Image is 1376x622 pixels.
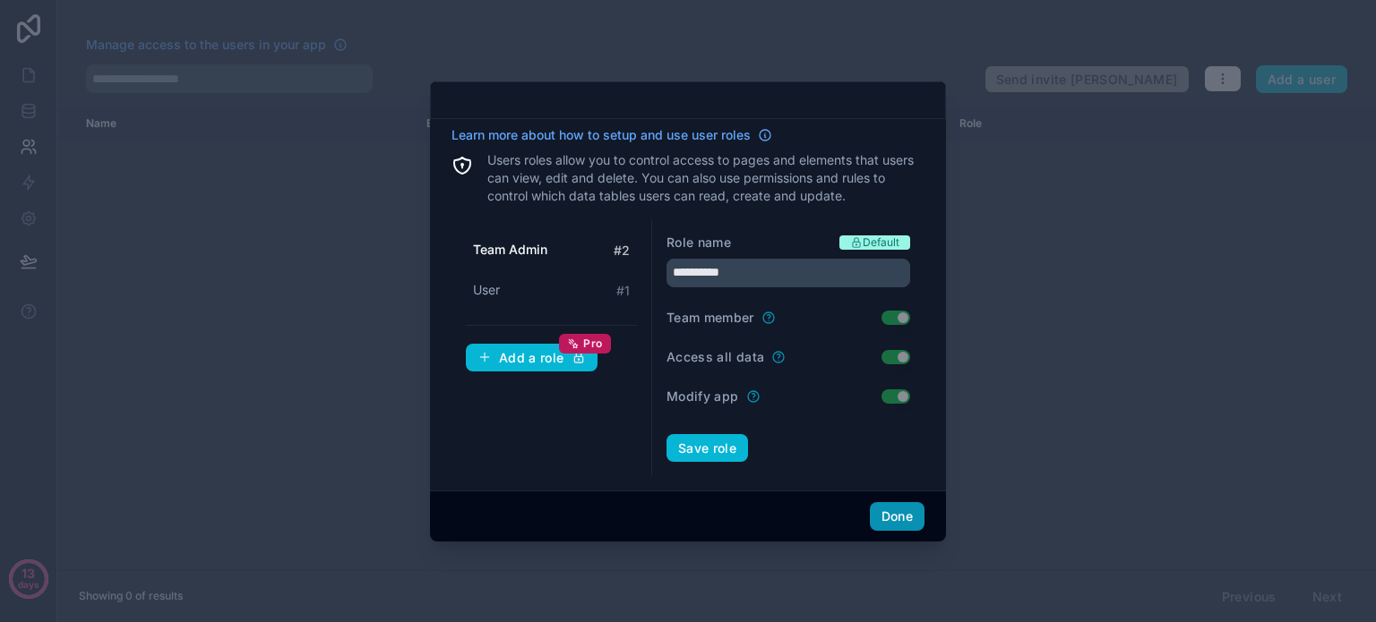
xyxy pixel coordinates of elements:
span: Learn more about how to setup and use user roles [451,126,751,144]
a: Learn more about how to setup and use user roles [451,126,772,144]
span: Pro [583,337,602,351]
label: Access all data [666,348,764,366]
span: # 2 [614,242,630,260]
label: Role name [666,234,731,251]
button: Save role [666,434,748,463]
button: Add a rolePro [466,344,598,372]
label: Modify app [666,388,739,405]
span: # 1 [616,282,630,300]
button: Done [870,502,924,531]
span: User [473,281,500,299]
span: Default [863,235,899,250]
span: Team Admin [473,241,547,259]
label: Team member [666,309,754,327]
p: Users roles allow you to control access to pages and elements that users can view, edit and delet... [487,151,924,205]
div: Add a role [477,350,586,366]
